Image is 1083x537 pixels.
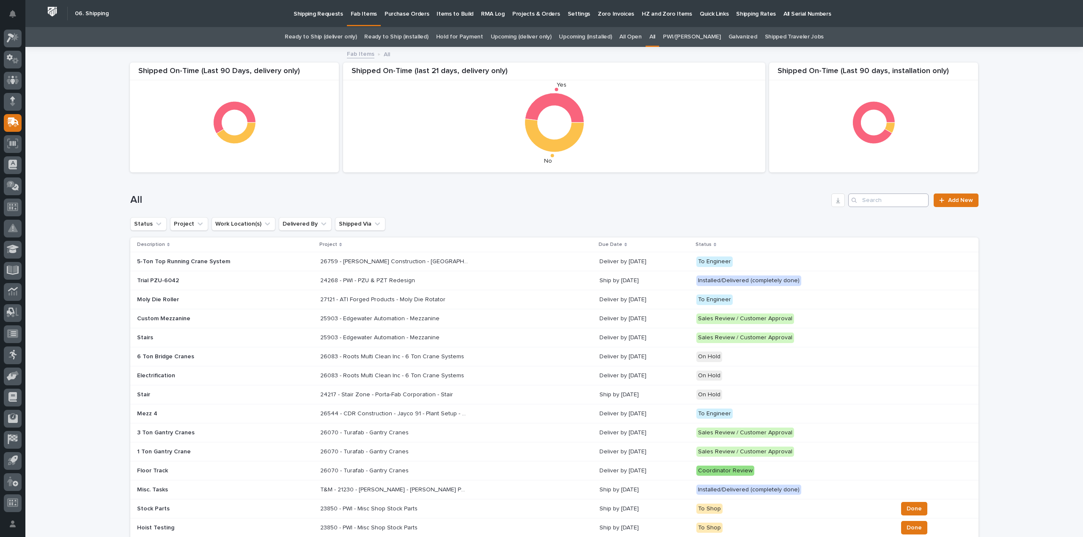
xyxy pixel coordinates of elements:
[130,499,979,518] tr: Stock Parts23850 - PWI - Misc Shop Stock Parts23850 - PWI - Misc Shop Stock Parts Ship by [DATE]T...
[599,486,690,493] p: Ship by [DATE]
[212,217,275,231] button: Work Location(s)
[347,49,374,58] a: Fab Items
[663,27,721,47] a: PWI/[PERSON_NAME]
[599,258,690,265] p: Deliver by [DATE]
[320,333,441,341] p: 25903 - Edgewater Automation - Mezzanine
[696,428,794,438] div: Sales Review / Customer Approval
[696,504,723,514] div: To Shop
[320,504,419,512] p: 23850 - PWI - Misc Shop Stock Parts
[559,27,612,47] a: Upcoming (installed)
[320,352,466,360] p: 26083 - Roots Multi Clean Inc - 6 Ton Crane Systems
[319,240,337,249] p: Project
[320,313,441,322] p: 25903 - Edgewater Automation - Mezzanine
[599,240,622,249] p: Due Date
[901,521,927,534] button: Done
[907,504,922,514] span: Done
[599,505,690,512] p: Ship by [DATE]
[491,27,552,47] a: Upcoming (deliver only)
[907,523,922,533] span: Done
[285,27,357,47] a: Ready to Ship (deliver only)
[599,277,690,284] p: Ship by [DATE]
[130,461,979,480] tr: Floor Track26070 - Turafab - Gantry Cranes26070 - Turafab - Gantry Cranes Deliver by [DATE]Coordi...
[696,294,733,305] div: To Engineer
[948,197,973,203] span: Add New
[599,467,690,474] p: Deliver by [DATE]
[130,290,979,309] tr: Moly Die Roller27121 - ATI Forged Products - Moly Die Rotator27121 - ATI Forged Products - Moly D...
[696,352,722,362] div: On Hold
[130,67,339,81] div: Shipped On-Time (Last 90 Days, delivery only)
[599,334,690,341] p: Deliver by [DATE]
[599,448,690,455] p: Deliver by [DATE]
[696,523,723,533] div: To Shop
[170,217,208,231] button: Project
[137,277,285,284] p: Trial PZU-6042
[599,524,690,532] p: Ship by [DATE]
[696,409,733,419] div: To Engineer
[130,309,979,328] tr: Custom Mezzanine25903 - Edgewater Automation - Mezzanine25903 - Edgewater Automation - Mezzanine ...
[320,294,447,303] p: 27121 - ATI Forged Products - Moly Die Rotator
[695,240,712,249] p: Status
[137,467,285,474] p: Floor Track
[137,486,285,493] p: Misc. Tasks
[137,524,285,532] p: Hoist Testing
[384,49,390,58] p: All
[137,505,285,512] p: Stock Parts
[696,333,794,343] div: Sales Review / Customer Approval
[848,194,929,207] input: Search
[599,372,690,379] p: Deliver by [DATE]
[619,27,642,47] a: All Open
[130,442,979,461] tr: 1 Ton Gantry Crane26070 - Turafab - Gantry Cranes26070 - Turafab - Gantry Cranes Deliver by [DATE...
[599,353,690,360] p: Deliver by [DATE]
[696,485,801,495] div: Installed/Delivered (completely done)
[137,240,165,249] p: Description
[137,391,285,398] p: Stair
[901,502,927,515] button: Done
[320,523,419,532] p: 23850 - PWI - Misc Shop Stock Parts
[130,366,979,385] tr: Electrification26083 - Roots Multi Clean Inc - 6 Ton Crane Systems26083 - Roots Multi Clean Inc -...
[137,258,285,265] p: 5-Ton Top Running Crane System
[696,466,754,476] div: Coordinator Review
[599,315,690,322] p: Deliver by [DATE]
[557,82,566,88] text: Yes
[279,217,332,231] button: Delivered By
[320,447,410,455] p: 26070 - Turafab - Gantry Cranes
[137,410,285,417] p: Mezz 4
[137,448,285,455] p: 1 Ton Gantry Crane
[320,485,470,493] p: T&M - 21230 - [PERSON_NAME] - [PERSON_NAME] Personal Projects
[436,27,483,47] a: Hold for Payment
[137,429,285,436] p: 3 Ton Gantry Cranes
[130,252,979,271] tr: 5-Ton Top Running Crane System26759 - [PERSON_NAME] Construction - [GEOGRAPHIC_DATA] Department 5...
[765,27,824,47] a: Shipped Traveler Jobs
[130,328,979,347] tr: Stairs25903 - Edgewater Automation - Mezzanine25903 - Edgewater Automation - Mezzanine Deliver by...
[599,391,690,398] p: Ship by [DATE]
[320,275,417,284] p: 24268 - PWI - PZU & PZT Redesign
[696,371,722,381] div: On Hold
[696,447,794,457] div: Sales Review / Customer Approval
[4,5,22,23] button: Notifications
[599,429,690,436] p: Deliver by [DATE]
[130,217,167,231] button: Status
[130,404,979,423] tr: Mezz 426544 - CDR Construction - Jayco 91 - Plant Setup - R726544 - CDR Construction - Jayco 91 -...
[137,334,285,341] p: Stairs
[137,372,285,379] p: Electrification
[599,410,690,417] p: Deliver by [DATE]
[130,423,979,442] tr: 3 Ton Gantry Cranes26070 - Turafab - Gantry Cranes26070 - Turafab - Gantry Cranes Deliver by [DAT...
[11,10,22,24] div: Notifications
[769,67,978,81] div: Shipped On-Time (Last 90 days, installation only)
[320,390,455,398] p: 24217 - Stair Zone - Porta-Fab Corporation - Stair
[320,256,470,265] p: 26759 - Robinson Construction - Warsaw Public Works Street Department 5T Bridge Crane
[130,347,979,366] tr: 6 Ton Bridge Cranes26083 - Roots Multi Clean Inc - 6 Ton Crane Systems26083 - Roots Multi Clean I...
[696,313,794,324] div: Sales Review / Customer Approval
[320,428,410,436] p: 26070 - Turafab - Gantry Cranes
[137,315,285,322] p: Custom Mezzanine
[130,518,979,537] tr: Hoist Testing23850 - PWI - Misc Shop Stock Parts23850 - PWI - Misc Shop Stock Parts Ship by [DATE...
[130,480,979,499] tr: Misc. TasksT&M - 21230 - [PERSON_NAME] - [PERSON_NAME] Personal ProjectsT&M - 21230 - [PERSON_NAM...
[696,390,722,400] div: On Hold
[696,256,733,267] div: To Engineer
[364,27,428,47] a: Ready to Ship (installed)
[649,27,655,47] a: All
[137,353,285,360] p: 6 Ton Bridge Cranes
[343,67,765,81] div: Shipped On-Time (last 21 days, delivery only)
[544,158,552,164] text: No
